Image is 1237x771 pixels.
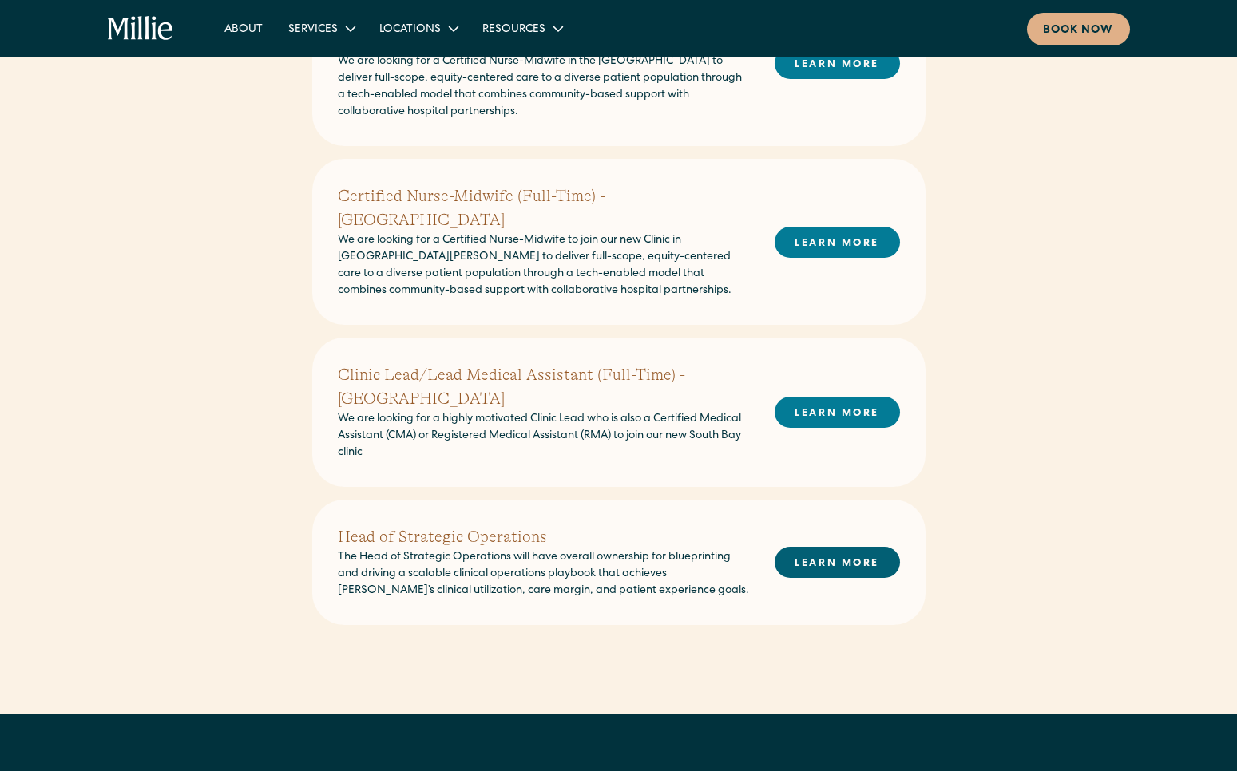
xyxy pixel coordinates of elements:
[338,184,749,232] h2: Certified Nurse-Midwife (Full-Time) - [GEOGRAPHIC_DATA]
[288,22,338,38] div: Services
[338,549,749,599] p: The Head of Strategic Operations will have overall ownership for blueprinting and driving a scala...
[338,363,749,411] h2: Clinic Lead/Lead Medical Assistant (Full-Time) - [GEOGRAPHIC_DATA]
[338,53,749,121] p: We are looking for a Certified Nurse-Midwife in the [GEOGRAPHIC_DATA] to deliver full-scope, equi...
[775,48,900,79] a: LEARN MORE
[775,397,900,428] a: LEARN MORE
[775,547,900,578] a: LEARN MORE
[367,15,470,42] div: Locations
[108,16,174,42] a: home
[482,22,545,38] div: Resources
[379,22,441,38] div: Locations
[775,227,900,258] a: LEARN MORE
[212,15,276,42] a: About
[338,411,749,461] p: We are looking for a highly motivated Clinic Lead who is also a Certified Medical Assistant (CMA)...
[470,15,574,42] div: Resources
[276,15,367,42] div: Services
[1043,22,1114,39] div: Book now
[338,525,749,549] h2: Head of Strategic Operations
[1027,13,1130,45] a: Book now
[338,232,749,299] p: We are looking for a Certified Nurse-Midwife to join our new Clinic in [GEOGRAPHIC_DATA][PERSON_N...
